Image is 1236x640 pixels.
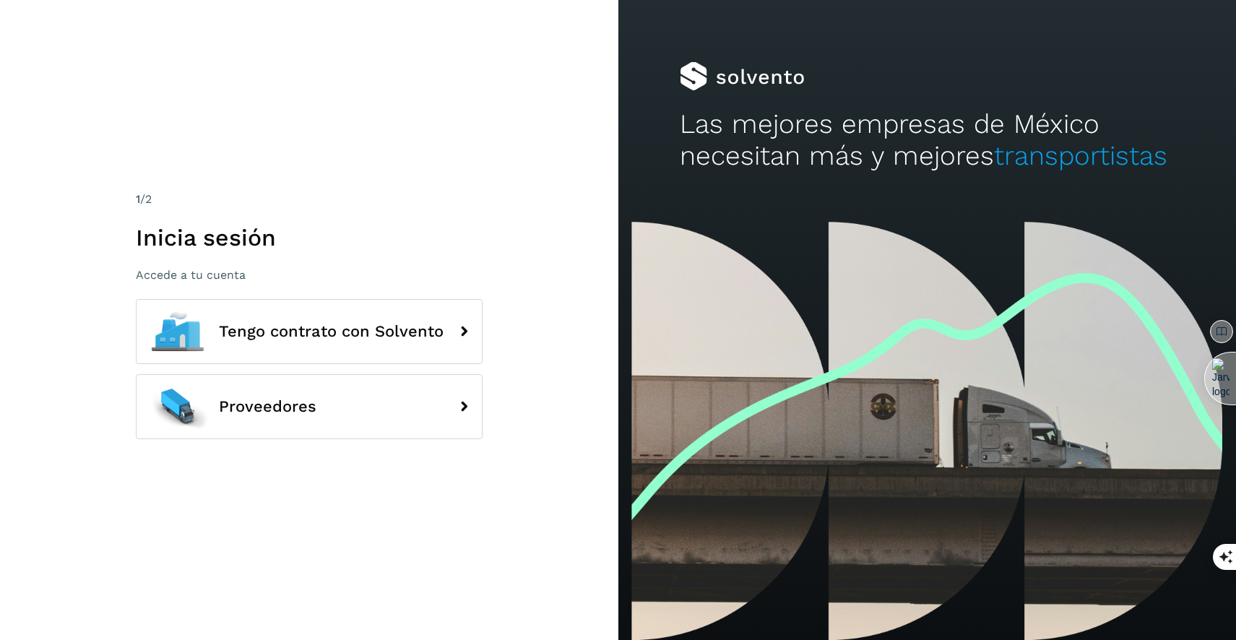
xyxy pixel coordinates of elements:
span: Tengo contrato con Solvento [219,323,444,340]
span: Proveedores [219,398,316,415]
button: Tengo contrato con Solvento [136,299,483,364]
button: Proveedores [136,374,483,439]
p: Accede a tu cuenta [136,268,483,282]
div: /2 [136,191,483,208]
span: transportistas [994,140,1167,171]
h2: Las mejores empresas de México necesitan más y mejores [680,108,1174,173]
h1: Inicia sesión [136,224,483,251]
span: 1 [136,192,140,206]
